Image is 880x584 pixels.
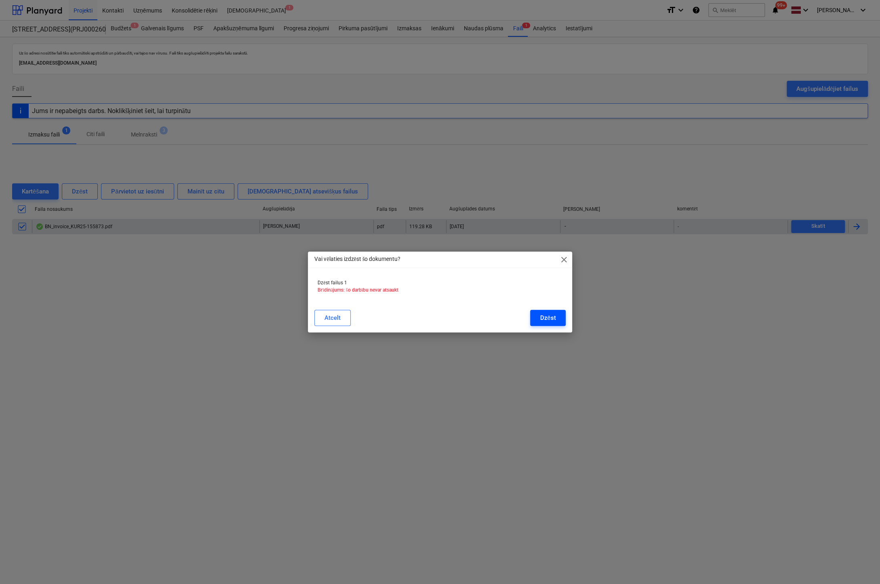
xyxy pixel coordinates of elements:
[324,313,341,323] div: Atcelt
[314,310,351,326] button: Atcelt
[530,310,565,326] button: Dzēst
[314,255,400,263] p: Vai vēlaties izdzēst šo dokumentu?
[318,287,562,294] p: Brīdinājums: šo darbību nevar atsaukt
[540,313,556,323] div: Dzēst
[318,279,562,286] p: Dzēst failus 1
[559,255,569,265] span: close
[840,545,880,584] iframe: Chat Widget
